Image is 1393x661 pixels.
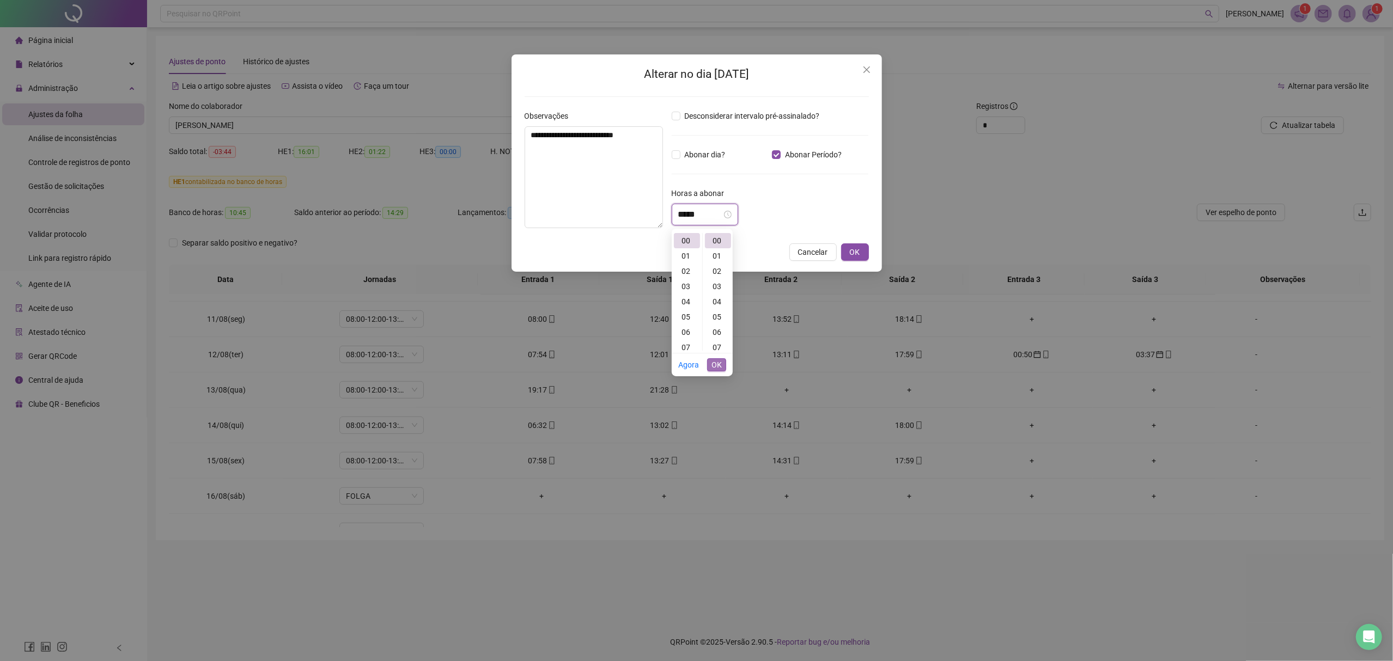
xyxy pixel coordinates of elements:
button: OK [707,358,726,371]
div: Open Intercom Messenger [1356,624,1382,650]
div: 05 [674,309,700,325]
div: 01 [705,248,731,264]
div: 02 [674,264,700,279]
span: close [862,65,871,74]
button: OK [841,243,869,261]
div: 07 [705,340,731,355]
button: Cancelar [789,243,837,261]
label: Observações [525,110,576,122]
div: 04 [674,294,700,309]
span: Abonar Período? [781,149,846,161]
div: 02 [705,264,731,279]
span: OK [711,359,722,371]
div: 01 [674,248,700,264]
div: 06 [674,325,700,340]
a: Agora [678,360,699,369]
span: Desconsiderar intervalo pré-assinalado? [680,110,824,122]
span: Cancelar [798,246,828,258]
button: Close [858,61,875,78]
span: OK [850,246,860,258]
h2: Alterar no dia [DATE] [525,65,869,83]
div: 04 [705,294,731,309]
div: 05 [705,309,731,325]
div: 03 [674,279,700,294]
div: 00 [674,233,700,248]
label: Horas a abonar [672,187,732,199]
span: Abonar dia? [680,149,730,161]
div: 07 [674,340,700,355]
div: 00 [705,233,731,248]
div: 06 [705,325,731,340]
div: 03 [705,279,731,294]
